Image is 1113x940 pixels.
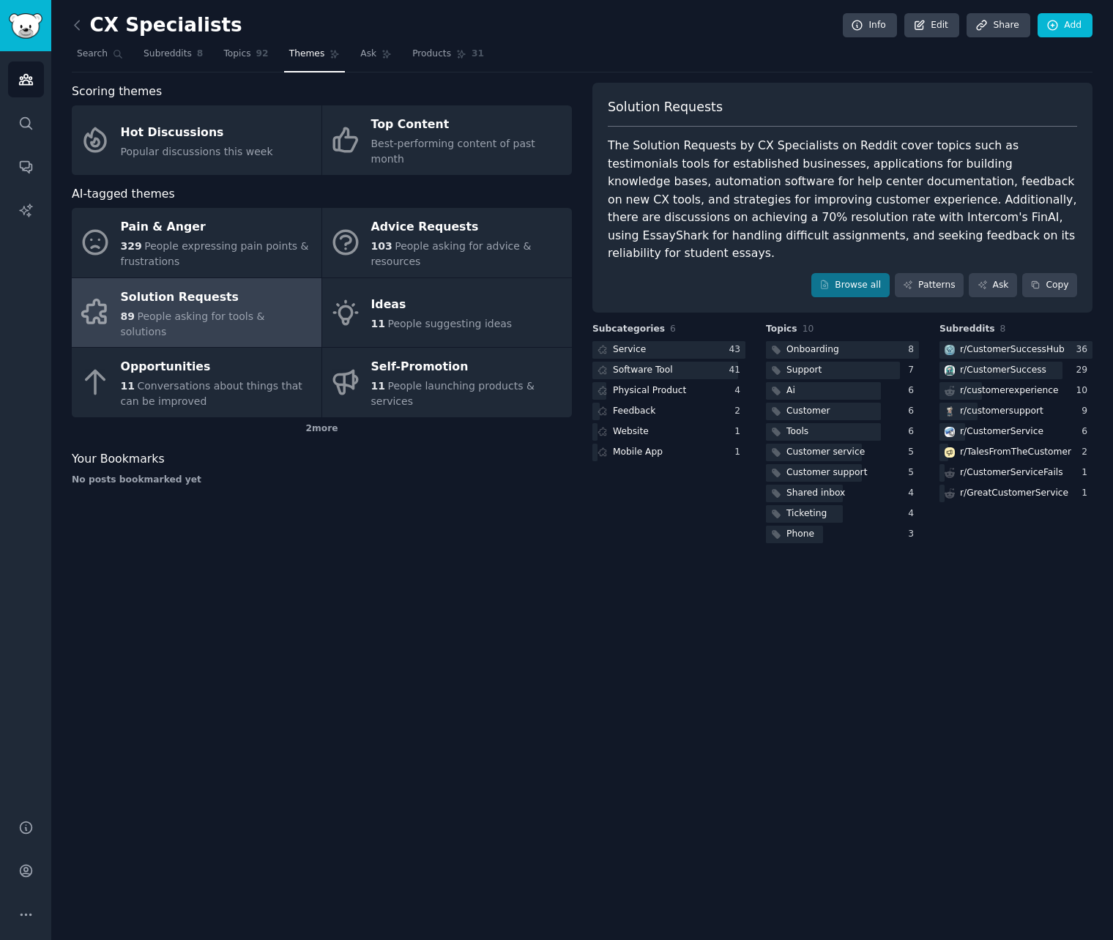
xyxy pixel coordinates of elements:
[371,138,535,165] span: Best-performing content of past month
[766,362,919,380] a: Support7
[608,98,723,116] span: Solution Requests
[939,341,1092,359] a: CustomerSuccessHubr/CustomerSuccessHub36
[734,405,745,418] div: 2
[1038,13,1092,38] a: Add
[1076,384,1092,398] div: 10
[908,507,919,521] div: 4
[592,403,745,421] a: Feedback2
[121,240,142,252] span: 329
[908,364,919,377] div: 7
[72,185,175,204] span: AI-tagged themes
[786,364,822,377] div: Support
[960,487,1068,500] div: r/ GreatCustomerService
[734,446,745,459] div: 1
[895,273,964,298] a: Patterns
[960,425,1043,439] div: r/ CustomerService
[472,48,484,61] span: 31
[371,113,565,137] div: Top Content
[322,208,572,277] a: Advice Requests103People asking for advice & resources
[121,380,135,392] span: 11
[908,487,919,500] div: 4
[960,446,1071,459] div: r/ TalesFromTheCustomer
[77,48,108,61] span: Search
[121,356,314,379] div: Opportunities
[1076,364,1092,377] div: 29
[1076,343,1092,357] div: 36
[72,450,165,469] span: Your Bookmarks
[371,356,565,379] div: Self-Promotion
[371,240,392,252] span: 103
[371,318,385,329] span: 11
[766,464,919,482] a: Customer support5
[939,485,1092,503] a: r/GreatCustomerService1
[945,406,955,417] img: customersupport
[121,380,302,407] span: Conversations about things that can be improved
[371,240,532,267] span: People asking for advice & resources
[197,48,204,61] span: 8
[729,364,745,377] div: 41
[121,310,265,337] span: People asking for tools & solutions
[592,382,745,400] a: Physical Product4
[121,310,135,322] span: 89
[371,216,565,239] div: Advice Requests
[786,446,865,459] div: Customer service
[908,343,919,357] div: 8
[945,365,955,376] img: CustomerSuccess
[766,444,919,462] a: Customer service5
[360,48,376,61] span: Ask
[72,105,321,175] a: Hot DiscussionsPopular discussions this week
[121,286,314,309] div: Solution Requests
[786,466,867,480] div: Customer support
[613,425,649,439] div: Website
[72,474,572,487] div: No posts bookmarked yet
[908,528,919,541] div: 3
[387,318,512,329] span: People suggesting ideas
[1082,466,1092,480] div: 1
[1082,487,1092,500] div: 1
[904,13,959,38] a: Edit
[72,14,242,37] h2: CX Specialists
[613,384,686,398] div: Physical Product
[322,105,572,175] a: Top ContentBest-performing content of past month
[939,444,1092,462] a: TalesFromTheCustomerr/TalesFromTheCustomer2
[939,362,1092,380] a: CustomerSuccessr/CustomerSuccess29
[613,364,673,377] div: Software Tool
[1000,324,1006,334] span: 8
[766,505,919,523] a: Ticketing4
[908,384,919,398] div: 6
[908,425,919,439] div: 6
[355,42,397,72] a: Ask
[289,48,325,61] span: Themes
[967,13,1030,38] a: Share
[256,48,269,61] span: 92
[138,42,208,72] a: Subreddits8
[960,384,1058,398] div: r/ customerexperience
[144,48,192,61] span: Subreddits
[592,362,745,380] a: Software Tool41
[1082,425,1092,439] div: 6
[223,48,250,61] span: Topics
[960,364,1046,377] div: r/ CustomerSuccess
[670,324,676,334] span: 6
[939,423,1092,441] a: CustomerServicer/CustomerService6
[786,487,845,500] div: Shared inbox
[960,466,1063,480] div: r/ CustomerServiceFails
[734,425,745,439] div: 1
[1022,273,1077,298] button: Copy
[939,382,1092,400] a: r/customerexperience10
[72,417,572,441] div: 2 more
[613,405,655,418] div: Feedback
[72,83,162,101] span: Scoring themes
[608,137,1077,263] div: The Solution Requests by CX Specialists on Reddit cover topics such as testimonials tools for est...
[786,507,827,521] div: Ticketing
[121,216,314,239] div: Pain & Anger
[908,446,919,459] div: 5
[960,343,1065,357] div: r/ CustomerSuccessHub
[322,348,572,417] a: Self-Promotion11People launching products & services
[72,42,128,72] a: Search
[939,323,995,336] span: Subreddits
[734,384,745,398] div: 4
[960,405,1043,418] div: r/ customersupport
[1082,446,1092,459] div: 2
[592,341,745,359] a: Service43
